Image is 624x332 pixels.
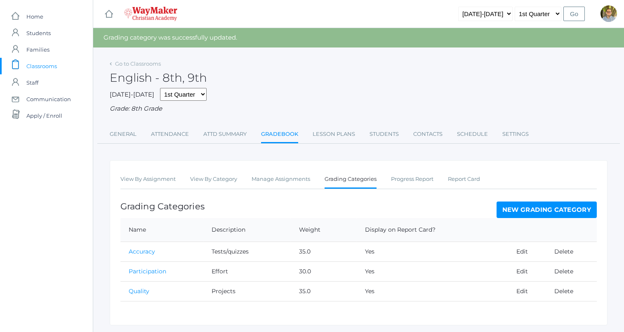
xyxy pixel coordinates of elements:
span: Home [26,8,43,25]
a: Settings [502,126,529,142]
a: Edit [516,268,528,275]
a: Go to Classrooms [115,60,161,67]
a: New Grading Category [497,202,597,218]
div: Kylen Braileanu [600,5,617,22]
td: Yes [357,281,508,301]
a: Gradebook [261,126,298,144]
td: 35.0 [291,242,357,261]
a: Edit [516,287,528,295]
span: Students [26,25,51,41]
th: Description [203,218,291,242]
td: Effort [203,261,291,281]
a: Participation [129,268,166,275]
a: Progress Report [391,171,433,187]
td: Yes [357,261,508,281]
a: Delete [554,268,573,275]
h2: English - 8th, 9th [110,71,207,84]
th: Name [120,218,203,242]
span: Communication [26,91,71,107]
img: waymaker-logo-stack-white-1602f2b1af18da31a5905e9982d058868370996dac5278e84edea6dabf9a3315.png [124,7,177,21]
a: Delete [554,248,573,255]
h1: Grading Categories [120,202,205,211]
a: Edit [516,248,528,255]
a: Attd Summary [203,126,247,142]
input: Go [563,7,585,21]
a: Attendance [151,126,189,142]
span: Families [26,41,49,58]
a: Contacts [413,126,443,142]
div: Grading category was successfully updated. [93,28,624,47]
div: Grade: 8th Grade [110,104,608,114]
a: Manage Assignments [252,171,310,187]
a: Lesson Plans [313,126,355,142]
td: 35.0 [291,281,357,301]
th: Weight [291,218,357,242]
td: Projects [203,281,291,301]
a: Schedule [457,126,488,142]
a: Accuracy [129,248,155,255]
span: Apply / Enroll [26,107,62,124]
a: View By Category [190,171,237,187]
a: Grading Categories [325,171,377,189]
td: Tests/quizzes [203,242,291,261]
th: Display on Report Card? [357,218,508,242]
span: [DATE]-[DATE] [110,90,154,98]
span: Classrooms [26,58,57,74]
a: Delete [554,287,573,295]
td: Yes [357,242,508,261]
a: Report Card [448,171,480,187]
a: View By Assignment [120,171,176,187]
span: Staff [26,74,38,91]
a: Students [370,126,399,142]
a: Quality [129,287,149,295]
a: General [110,126,137,142]
td: 30.0 [291,261,357,281]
